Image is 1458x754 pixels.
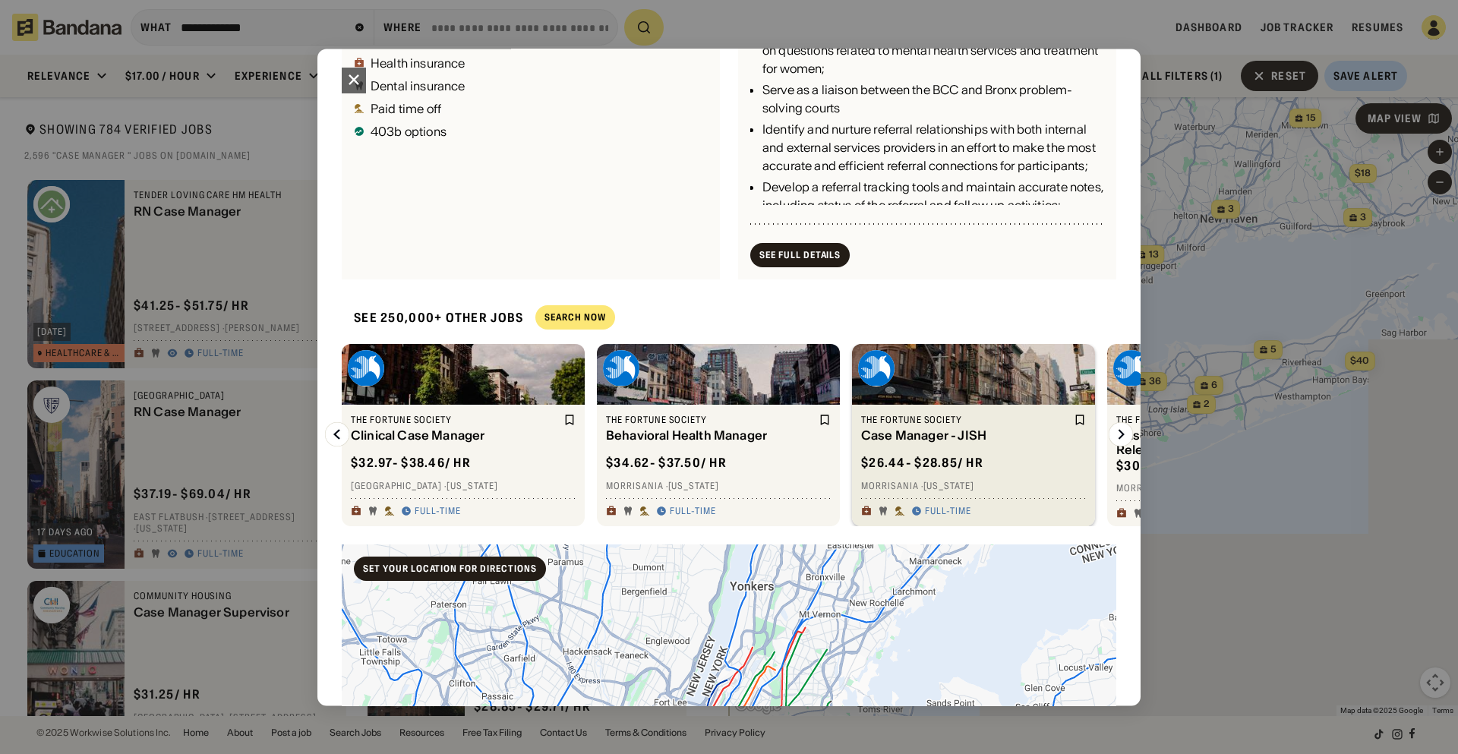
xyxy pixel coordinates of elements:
[371,103,441,115] div: Paid time off
[762,121,1104,175] div: Identify and nurture referral relationships with both internal and external services providers in...
[1109,422,1133,446] img: Right Arrow
[1116,483,1341,495] div: Morrisania · [US_STATE]
[371,80,465,92] div: Dental insurance
[351,480,576,492] div: [GEOGRAPHIC_DATA] · [US_STATE]
[861,480,1086,492] div: Morrisania · [US_STATE]
[762,81,1104,118] div: Serve as a liaison between the BCC and Bronx problem-solving courts
[606,480,831,492] div: Morrisania · [US_STATE]
[342,298,523,338] div: See 250,000+ other jobs
[925,506,971,518] div: Full-time
[371,125,447,137] div: 403b options
[762,24,1104,78] div: Serve as a resource for judges and court personnel in the BCC on questions related to mental heal...
[861,429,1071,443] div: Case Manager - JISH
[351,414,560,426] div: The Fortune Society
[1116,458,1239,474] div: $ 30.22 - $38.46 / hr
[606,414,816,426] div: The Fortune Society
[415,506,461,518] div: Full-time
[1116,414,1326,426] div: The Fortune Society
[861,456,983,472] div: $ 26.44 - $28.85 / hr
[603,350,639,386] img: The Fortune Society logo
[363,564,537,573] div: Set your location for directions
[351,429,560,443] div: Clinical Case Manager
[351,456,471,472] div: $ 32.97 - $38.46 / hr
[861,414,1071,426] div: The Fortune Society
[348,350,384,386] img: The Fortune Society logo
[1113,350,1150,386] img: The Fortune Society logo
[325,422,349,446] img: Left Arrow
[858,350,895,386] img: The Fortune Society logo
[371,57,465,69] div: Health insurance
[759,251,841,260] div: See Full Details
[670,506,716,518] div: Full-time
[544,314,606,323] div: Search Now
[606,456,727,472] div: $ 34.62 - $37.50 / hr
[762,178,1104,215] div: Develop a referral tracking tools and maintain accurate notes, including status of the referral a...
[606,429,816,443] div: Behavioral Health Manager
